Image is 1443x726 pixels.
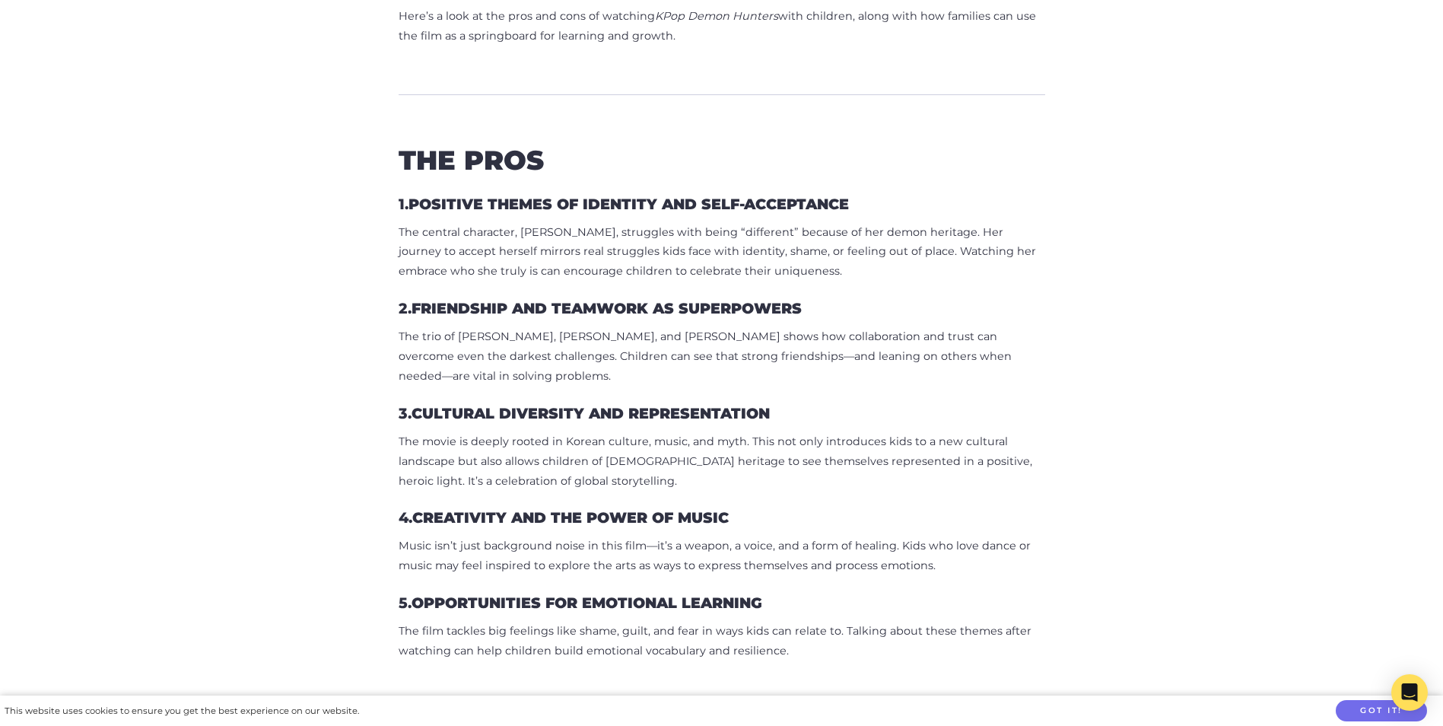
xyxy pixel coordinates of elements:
[655,9,778,23] em: KPop Demon Hunters
[412,299,802,317] strong: Friendship and Teamwork as Superpowers
[399,327,1045,387] p: The trio of [PERSON_NAME], [PERSON_NAME], and [PERSON_NAME] shows how collaboration and trust can...
[399,405,770,422] h3: 3.
[399,537,1045,576] p: Music isn’t just background noise in this film—it’s a weapon, a voice, and a form of healing. Kid...
[399,509,729,527] h3: 4.
[399,432,1045,492] p: The movie is deeply rooted in Korean culture, music, and myth. This not only introduces kids to a...
[1336,700,1427,722] button: Got it!
[412,594,762,612] strong: Opportunities for Emotional Learning
[399,196,849,213] h3: 1.
[399,594,762,612] h3: 5.
[5,703,359,719] div: This website uses cookies to ensure you get the best experience on our website.
[412,404,770,422] strong: Cultural Diversity and Representation
[399,622,1045,661] p: The film tackles big feelings like shame, guilt, and fear in ways kids can relate to. Talking abo...
[412,508,729,527] strong: Creativity and the Power of Music
[1391,674,1428,711] div: Open Intercom Messenger
[399,300,802,317] h3: 2.
[399,223,1045,282] p: The central character, [PERSON_NAME], struggles with being “different” because of her demon herit...
[399,145,1045,177] h2: The Pros
[399,7,1045,46] p: Here’s a look at the pros and cons of watching with children, along with how families can use the...
[408,195,849,213] strong: Positive Themes of Identity and Self-Acceptance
